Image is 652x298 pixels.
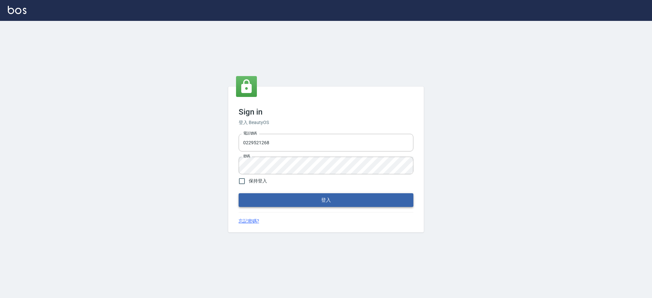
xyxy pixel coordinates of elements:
a: 忘記密碼? [239,218,259,225]
span: 保持登入 [249,178,267,184]
label: 電話號碼 [243,131,257,136]
button: 登入 [239,193,413,207]
label: 密碼 [243,154,250,159]
h6: 登入 BeautyOS [239,119,413,126]
img: Logo [8,6,26,14]
h3: Sign in [239,107,413,117]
